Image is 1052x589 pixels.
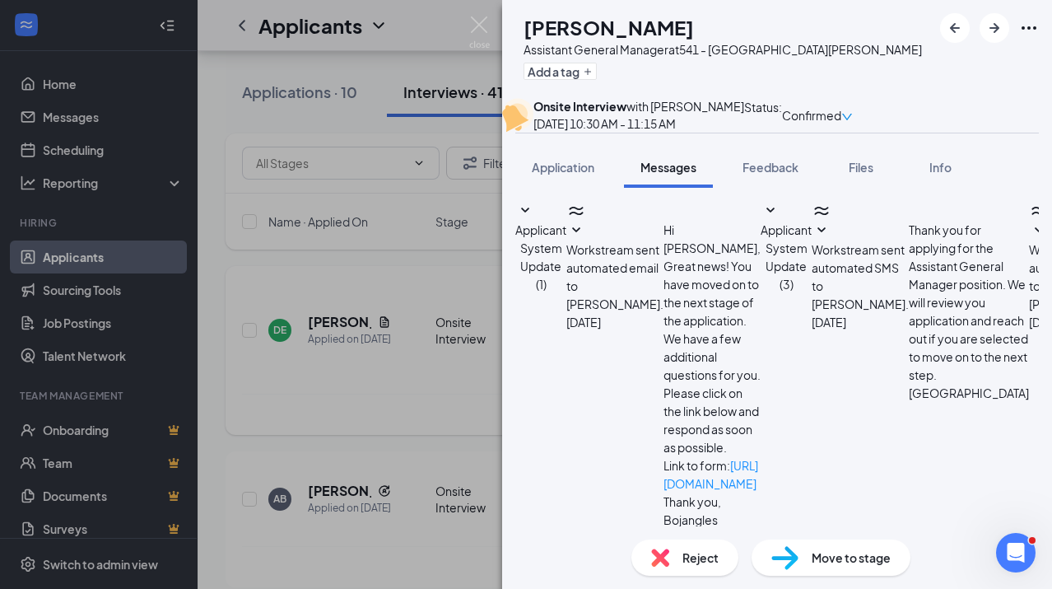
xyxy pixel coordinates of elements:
span: Applicant System Update (1) [515,222,566,292]
svg: WorkstreamLogo [566,201,586,221]
span: Application [532,160,594,175]
span: Move to stage [812,549,891,567]
button: ArrowLeftNew [940,13,970,43]
span: Reject [682,549,719,567]
div: Assistant General Manager at 541 - [GEOGRAPHIC_DATA][PERSON_NAME] [524,41,922,58]
span: Messages [640,160,696,175]
svg: SmallChevronDown [1029,221,1049,241]
span: [DATE] [566,313,601,331]
svg: SmallChevronDown [761,201,780,221]
span: Feedback [742,160,798,175]
span: down [841,111,853,123]
span: Files [849,160,873,175]
div: Status : [744,98,782,133]
p: Hi [PERSON_NAME], [663,221,761,257]
svg: SmallChevronDown [566,221,586,241]
div: [DATE] 10:30 AM - 11:15 AM [533,115,744,133]
p: Great news! You have moved on to the next stage of the application. [663,257,761,330]
span: Thank you for applying for the Assistant General Manager position. We will review you application... [909,222,1029,400]
span: Info [929,160,952,175]
div: with [PERSON_NAME] [533,98,744,115]
button: ArrowRight [980,13,1009,43]
svg: ArrowLeftNew [945,18,965,38]
button: PlusAdd a tag [524,63,597,80]
span: Applicant System Update (3) [761,222,812,292]
p: We have a few additional questions for you. Please click on the link below and respond as soon as... [663,330,761,456]
button: SmallChevronDownApplicant System Update (1) [515,201,566,293]
h1: [PERSON_NAME] [524,13,694,41]
p: Thank you, [663,493,761,511]
svg: SmallChevronDown [812,221,831,241]
span: [DATE] [812,313,846,331]
b: Onsite Interview [533,99,626,114]
span: Workstream sent automated email to [PERSON_NAME]. [566,242,663,311]
svg: WorkstreamLogo [1029,201,1049,221]
span: Workstream sent automated SMS to [PERSON_NAME]. [812,242,909,311]
svg: Ellipses [1019,18,1039,38]
svg: ArrowRight [985,18,1004,38]
svg: SmallChevronDown [515,201,535,221]
svg: Plus [583,67,593,77]
svg: WorkstreamLogo [812,201,831,221]
button: SmallChevronDownApplicant System Update (3) [761,201,812,293]
span: Confirmed [782,106,841,124]
iframe: Intercom live chat [996,533,1036,573]
p: Bojangles [663,511,761,529]
p: Link to form: [663,456,761,493]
